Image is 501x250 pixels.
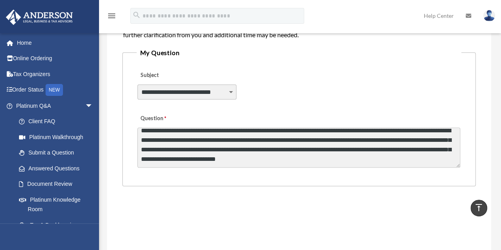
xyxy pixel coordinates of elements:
img: User Pic [483,10,495,21]
label: Question [137,113,199,124]
a: Home [6,35,105,51]
a: Order StatusNEW [6,82,105,98]
a: Platinum Knowledge Room [11,192,105,217]
i: vertical_align_top [474,203,484,212]
legend: My Question [137,47,461,58]
img: Anderson Advisors Platinum Portal [4,10,75,25]
a: Client FAQ [11,114,105,130]
a: Answered Questions [11,160,105,176]
a: Tax & Bookkeeping Packages [11,217,105,242]
a: Document Review [11,176,105,192]
div: NEW [46,84,63,96]
span: arrow_drop_down [85,98,101,114]
a: menu [107,14,116,21]
a: Online Ordering [6,51,105,67]
a: Platinum Walkthrough [11,129,105,145]
iframe: reCAPTCHA [125,211,245,242]
i: menu [107,11,116,21]
a: Platinum Q&Aarrow_drop_down [6,98,105,114]
label: Subject [137,70,213,81]
a: Tax Organizers [6,66,105,82]
i: search [132,11,141,19]
a: vertical_align_top [471,200,487,216]
a: Submit a Question [11,145,101,161]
